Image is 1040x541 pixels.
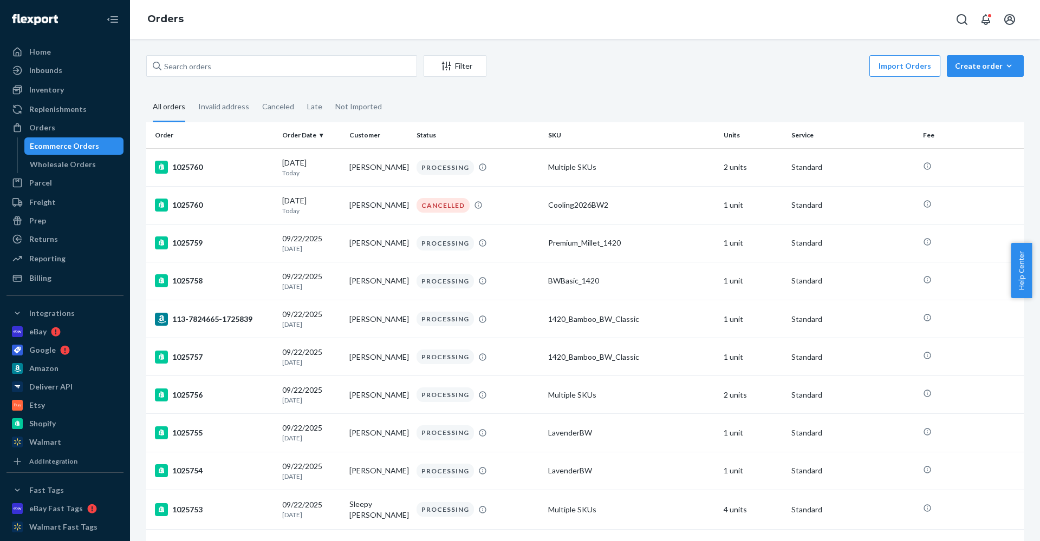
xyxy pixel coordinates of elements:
[999,9,1020,30] button: Open account menu
[345,262,412,300] td: [PERSON_NAME]
[791,390,914,400] p: Standard
[6,194,123,211] a: Freight
[544,490,719,529] td: Multiple SKUs
[29,84,64,95] div: Inventory
[548,200,715,210] div: Cooling2026BW2
[719,490,786,529] td: 4 units
[155,464,274,477] div: 1025754
[146,55,417,77] input: Search orders
[975,9,997,30] button: Open notifications
[29,215,46,226] div: Prep
[719,452,786,490] td: 1 unit
[29,253,66,264] div: Reporting
[544,122,719,148] th: SKU
[719,262,786,300] td: 1 unit
[417,425,474,440] div: PROCESSING
[307,93,322,121] div: Late
[869,55,940,77] button: Import Orders
[544,376,719,414] td: Multiple SKUs
[417,312,474,326] div: PROCESSING
[30,159,96,170] div: Wholesale Orders
[282,168,341,177] p: Today
[544,148,719,186] td: Multiple SKUs
[345,300,412,338] td: [PERSON_NAME]
[29,418,56,429] div: Shopify
[282,309,341,329] div: 09/22/2025
[29,503,83,514] div: eBay Fast Tags
[719,300,786,338] td: 1 unit
[29,122,55,133] div: Orders
[155,236,274,249] div: 1025759
[282,395,341,405] p: [DATE]
[282,320,341,329] p: [DATE]
[335,93,382,121] div: Not Imported
[791,275,914,286] p: Standard
[282,385,341,405] div: 09/22/2025
[955,61,1016,71] div: Create order
[24,156,124,173] a: Wholesale Orders
[155,161,274,174] div: 1025760
[719,148,786,186] td: 2 units
[29,104,87,115] div: Replenishments
[139,4,192,35] ol: breadcrumbs
[548,427,715,438] div: LavenderBW
[791,237,914,248] p: Standard
[282,423,341,443] div: 09/22/2025
[282,206,341,215] p: Today
[1011,243,1032,298] span: Help Center
[29,485,64,496] div: Fast Tags
[6,378,123,395] a: Deliverr API
[345,452,412,490] td: [PERSON_NAME]
[791,352,914,362] p: Standard
[719,122,786,148] th: Units
[919,122,1024,148] th: Fee
[155,388,274,401] div: 1025756
[417,198,470,213] div: CANCELLED
[6,119,123,136] a: Orders
[417,236,474,250] div: PROCESSING
[282,244,341,253] p: [DATE]
[424,55,486,77] button: Filter
[719,186,786,224] td: 1 unit
[412,122,544,148] th: Status
[282,510,341,519] p: [DATE]
[155,503,274,516] div: 1025753
[29,400,45,411] div: Etsy
[29,522,97,532] div: Walmart Fast Tags
[6,81,123,98] a: Inventory
[791,504,914,515] p: Standard
[282,282,341,291] p: [DATE]
[6,433,123,451] a: Walmart
[6,455,123,468] a: Add Integration
[6,341,123,359] a: Google
[146,122,278,148] th: Order
[6,500,123,517] a: eBay Fast Tags
[282,195,341,215] div: [DATE]
[951,9,973,30] button: Open Search Box
[417,349,474,364] div: PROCESSING
[349,130,408,140] div: Customer
[24,137,124,155] a: Ecommerce Orders
[282,461,341,481] div: 09/22/2025
[12,14,58,25] img: Flexport logo
[29,197,56,208] div: Freight
[282,499,341,519] div: 09/22/2025
[719,376,786,414] td: 2 units
[29,437,61,447] div: Walmart
[282,347,341,367] div: 09/22/2025
[417,274,474,288] div: PROCESSING
[282,358,341,367] p: [DATE]
[29,363,58,374] div: Amazon
[29,308,75,319] div: Integrations
[6,43,123,61] a: Home
[29,345,56,355] div: Google
[548,352,715,362] div: 1420_Bamboo_BW_Classic
[155,199,274,212] div: 1025760
[6,360,123,377] a: Amazon
[29,47,51,57] div: Home
[345,186,412,224] td: [PERSON_NAME]
[282,271,341,291] div: 09/22/2025
[6,397,123,414] a: Etsy
[424,61,486,71] div: Filter
[198,93,249,121] div: Invalid address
